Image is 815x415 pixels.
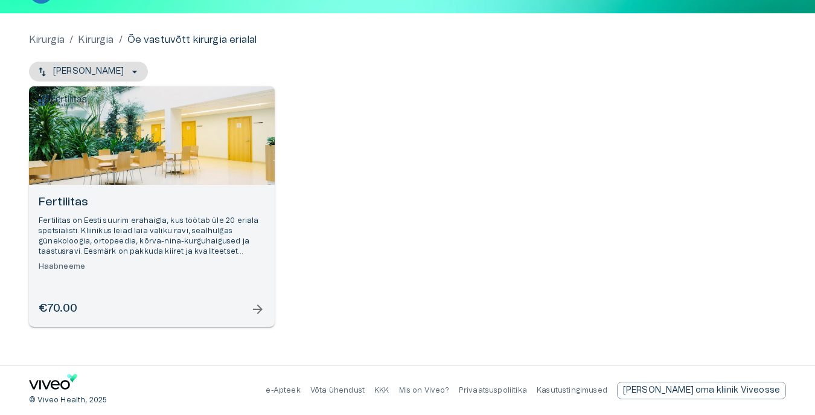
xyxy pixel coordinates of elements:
[29,374,77,394] a: Navigate to home page
[39,262,265,272] h6: Haabneeme
[399,385,449,396] p: Mis on Viveo?
[39,195,265,211] h6: Fertilitas
[39,216,265,257] p: Fertilitas on Eesti suurim erahaigla, kus töötab üle 20 eriala spetsialisti. Kliinikus leiad laia...
[29,62,148,82] button: [PERSON_NAME]
[53,65,124,78] p: [PERSON_NAME]
[29,395,107,405] p: © Viveo Health, 2025
[38,95,86,106] img: Fertilitas logo
[251,302,265,317] span: arrow_forward
[39,301,77,317] h6: €70.00
[119,33,123,47] p: /
[459,387,527,394] a: Privaatsuspoliitika
[617,382,786,399] div: [PERSON_NAME] oma kliinik Viveosse
[69,33,73,47] p: /
[78,33,113,47] a: Kirurgia
[310,385,365,396] p: Võta ühendust
[537,387,607,394] a: Kasutustingimused
[374,387,389,394] a: KKK
[617,382,786,399] a: Send email to partnership request to viveo
[623,384,780,397] p: [PERSON_NAME] oma kliinik Viveosse
[29,33,65,47] a: Kirurgia
[127,33,257,47] p: Õe vastuvõtt kirurgia erialal
[29,86,275,327] a: Open selected supplier available booking dates
[266,387,300,394] a: e-Apteek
